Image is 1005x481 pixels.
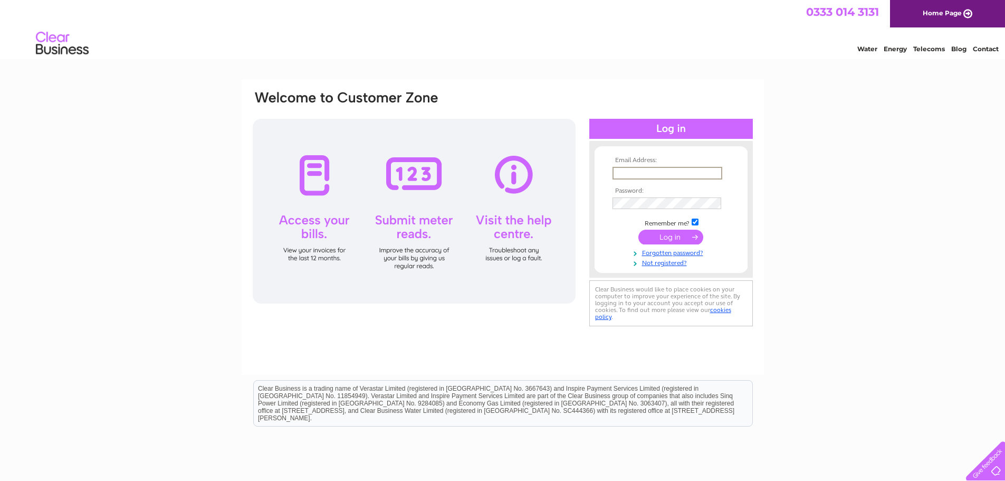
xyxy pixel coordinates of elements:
[913,45,945,53] a: Telecoms
[951,45,966,53] a: Blog
[610,187,732,195] th: Password:
[35,27,89,60] img: logo.png
[806,5,879,18] a: 0333 014 3131
[589,280,753,326] div: Clear Business would like to place cookies on your computer to improve your experience of the sit...
[884,45,907,53] a: Energy
[857,45,877,53] a: Water
[638,230,703,244] input: Submit
[254,6,752,51] div: Clear Business is a trading name of Verastar Limited (registered in [GEOGRAPHIC_DATA] No. 3667643...
[610,217,732,228] td: Remember me?
[610,157,732,164] th: Email Address:
[595,306,731,320] a: cookies policy
[612,257,732,267] a: Not registered?
[612,247,732,257] a: Forgotten password?
[973,45,999,53] a: Contact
